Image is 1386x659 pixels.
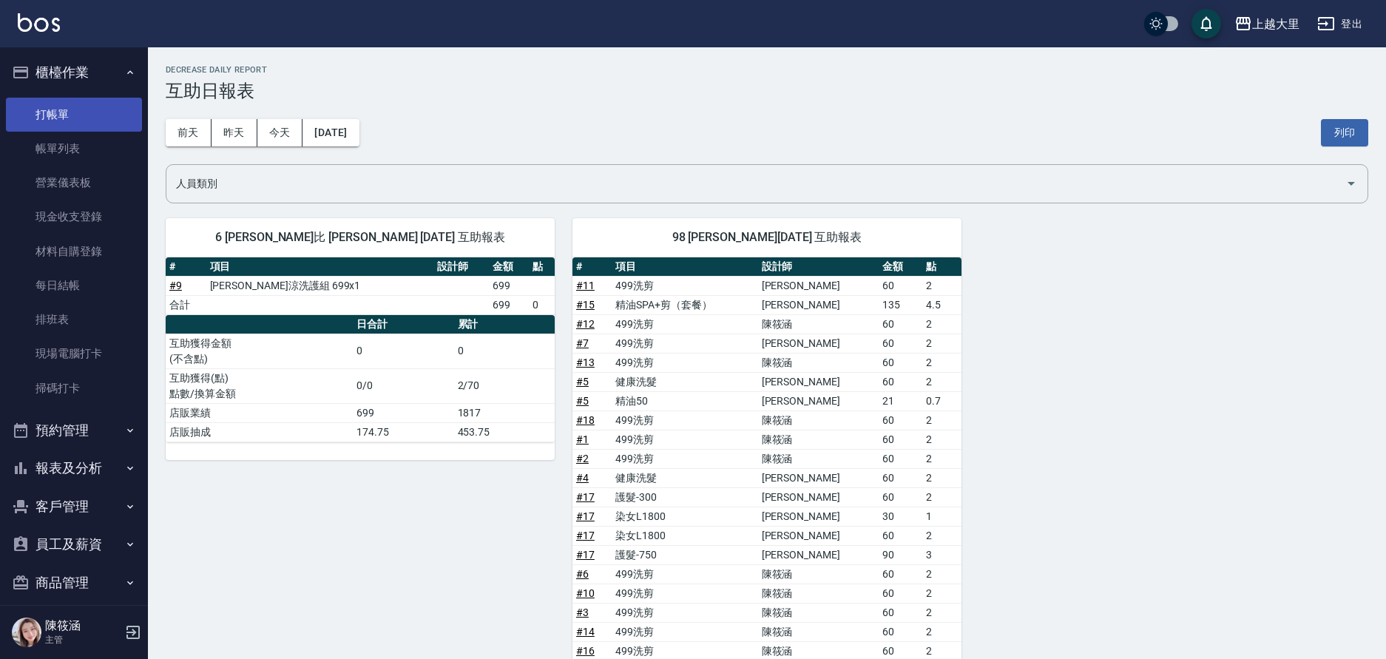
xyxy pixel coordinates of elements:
td: 精油50 [612,391,757,410]
td: 2 [922,449,961,468]
td: 2 [922,584,961,603]
a: #13 [576,356,595,368]
td: 陳筱涵 [758,603,879,622]
table: a dense table [166,257,555,315]
td: 護髮-750 [612,545,757,564]
a: #17 [576,491,595,503]
a: #17 [576,510,595,522]
td: 499洗剪 [612,430,757,449]
td: 陳筱涵 [758,622,879,641]
td: 2 [922,410,961,430]
a: #6 [576,568,589,580]
td: [PERSON_NAME] [758,507,879,526]
td: 699 [489,276,530,295]
a: #15 [576,299,595,311]
td: 陳筱涵 [758,314,879,334]
a: #14 [576,626,595,638]
td: 499洗剪 [612,353,757,372]
img: Person [12,618,41,647]
th: 項目 [612,257,757,277]
a: #12 [576,318,595,330]
td: [PERSON_NAME] [758,526,879,545]
td: 精油SPA+剪（套餐） [612,295,757,314]
button: 櫃檯作業 [6,53,142,92]
td: 2 [922,314,961,334]
button: 報表及分析 [6,449,142,487]
td: 0 [454,334,555,368]
td: 2 [922,468,961,487]
button: 上越大里 [1228,9,1305,39]
td: 699 [353,403,453,422]
img: Logo [18,13,60,32]
a: #5 [576,395,589,407]
td: 染女L1800 [612,526,757,545]
button: 資料設定 [6,601,142,640]
td: 499洗剪 [612,410,757,430]
td: 陳筱涵 [758,564,879,584]
td: [PERSON_NAME] [758,372,879,391]
td: 店販業績 [166,403,353,422]
td: 60 [879,449,922,468]
th: 設計師 [758,257,879,277]
button: 昨天 [212,119,257,146]
td: 健康洗髮 [612,372,757,391]
a: 材料自購登錄 [6,234,142,268]
td: 2 [922,276,961,295]
td: 2 [922,487,961,507]
td: 店販抽成 [166,422,353,442]
td: 499洗剪 [612,276,757,295]
a: 掃碼打卡 [6,371,142,405]
a: #2 [576,453,589,464]
td: 499洗剪 [612,622,757,641]
td: 699 [489,295,530,314]
input: 人員名稱 [172,171,1339,197]
td: 染女L1800 [612,507,757,526]
td: 2 [922,334,961,353]
td: [PERSON_NAME] [758,276,879,295]
td: 0/0 [353,368,453,403]
button: 今天 [257,119,303,146]
td: 30 [879,507,922,526]
td: [PERSON_NAME] [758,391,879,410]
span: 98 [PERSON_NAME][DATE] 互助報表 [590,230,944,245]
div: 上越大里 [1252,15,1299,33]
th: 累計 [454,315,555,334]
td: 陳筱涵 [758,430,879,449]
td: 2 [922,372,961,391]
td: 2 [922,353,961,372]
th: # [166,257,206,277]
td: 60 [879,487,922,507]
td: 60 [879,353,922,372]
a: 排班表 [6,303,142,337]
button: 員工及薪資 [6,525,142,564]
td: 60 [879,334,922,353]
a: #1 [576,433,589,445]
td: 護髮-300 [612,487,757,507]
table: a dense table [166,315,555,442]
td: 0 [529,295,555,314]
td: 60 [879,410,922,430]
th: 點 [922,257,961,277]
td: 互助獲得(點) 點數/換算金額 [166,368,353,403]
p: 主管 [45,633,121,646]
a: #5 [576,376,589,388]
button: save [1191,9,1221,38]
th: 設計師 [433,257,489,277]
td: [PERSON_NAME] [758,295,879,314]
td: 0.7 [922,391,961,410]
td: [PERSON_NAME] [758,545,879,564]
button: 列印 [1321,119,1368,146]
th: 日合計 [353,315,453,334]
td: [PERSON_NAME] [758,487,879,507]
td: 2 [922,603,961,622]
a: 帳單列表 [6,132,142,166]
td: 陳筱涵 [758,410,879,430]
td: 4.5 [922,295,961,314]
th: 金額 [489,257,530,277]
a: #4 [576,472,589,484]
td: 2/70 [454,368,555,403]
td: 60 [879,526,922,545]
td: 健康洗髮 [612,468,757,487]
a: #18 [576,414,595,426]
td: 499洗剪 [612,564,757,584]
